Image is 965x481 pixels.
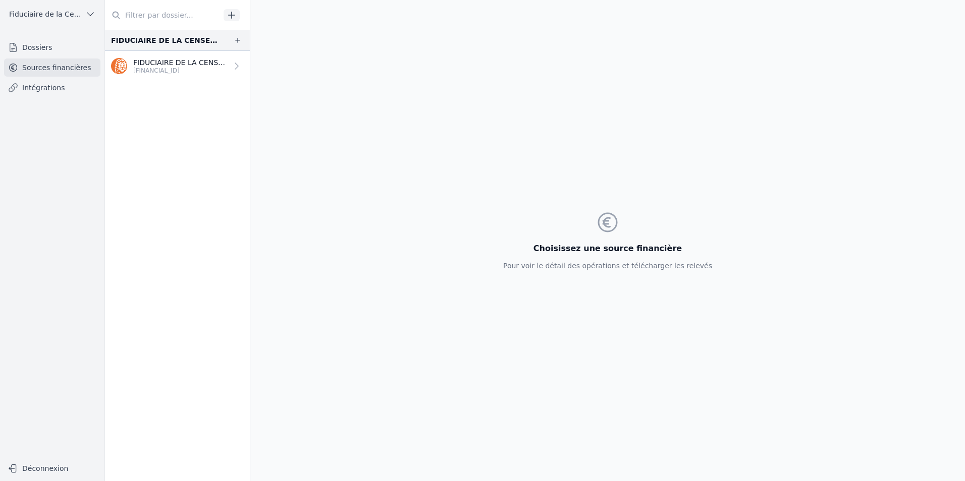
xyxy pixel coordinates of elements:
[4,38,100,56] a: Dossiers
[4,79,100,97] a: Intégrations
[4,6,100,22] button: Fiduciaire de la Cense & Associés
[503,243,712,255] h3: Choisissez une source financière
[133,57,228,68] p: FIDUCIAIRE DE LA CENSE SPRL
[111,58,127,74] img: ing.png
[4,460,100,476] button: Déconnexion
[133,67,228,75] p: [FINANCIAL_ID]
[111,34,218,46] div: FIDUCIAIRE DE LA CENSE SPRL
[105,6,220,24] input: Filtrer par dossier...
[4,58,100,77] a: Sources financières
[503,261,712,271] p: Pour voir le détail des opérations et télécharger les relevés
[105,51,250,81] a: FIDUCIAIRE DE LA CENSE SPRL [FINANCIAL_ID]
[9,9,81,19] span: Fiduciaire de la Cense & Associés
